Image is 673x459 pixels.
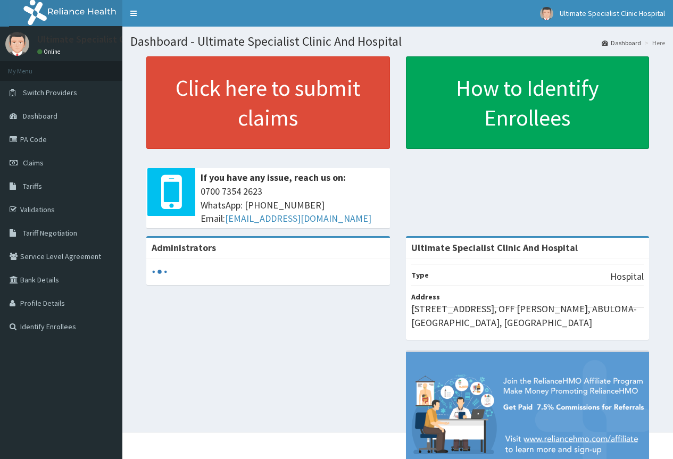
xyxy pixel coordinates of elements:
[225,212,371,224] a: [EMAIL_ADDRESS][DOMAIN_NAME]
[5,32,29,56] img: User Image
[146,56,390,149] a: Click here to submit claims
[23,228,77,238] span: Tariff Negotiation
[130,35,665,48] h1: Dashboard - Ultimate Specialist Clinic And Hospital
[610,270,644,283] p: Hospital
[201,171,346,183] b: If you have any issue, reach us on:
[23,181,42,191] span: Tariffs
[152,241,216,254] b: Administrators
[406,56,650,149] a: How to Identify Enrollees
[37,48,63,55] a: Online
[411,241,578,254] strong: Ultimate Specialist Clinic And Hospital
[201,185,385,226] span: 0700 7354 2623 WhatsApp: [PHONE_NUMBER] Email:
[23,111,57,121] span: Dashboard
[23,158,44,168] span: Claims
[560,9,665,18] span: Ultimate Specialist Clinic Hospital
[23,88,77,97] span: Switch Providers
[602,38,641,47] a: Dashboard
[411,302,644,329] p: [STREET_ADDRESS], OFF [PERSON_NAME], ABULOMA-[GEOGRAPHIC_DATA], [GEOGRAPHIC_DATA]
[37,35,179,44] p: Ultimate Specialist Clinic Hospital
[152,264,168,280] svg: audio-loading
[411,292,440,302] b: Address
[540,7,553,20] img: User Image
[642,38,665,47] li: Here
[411,270,429,280] b: Type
